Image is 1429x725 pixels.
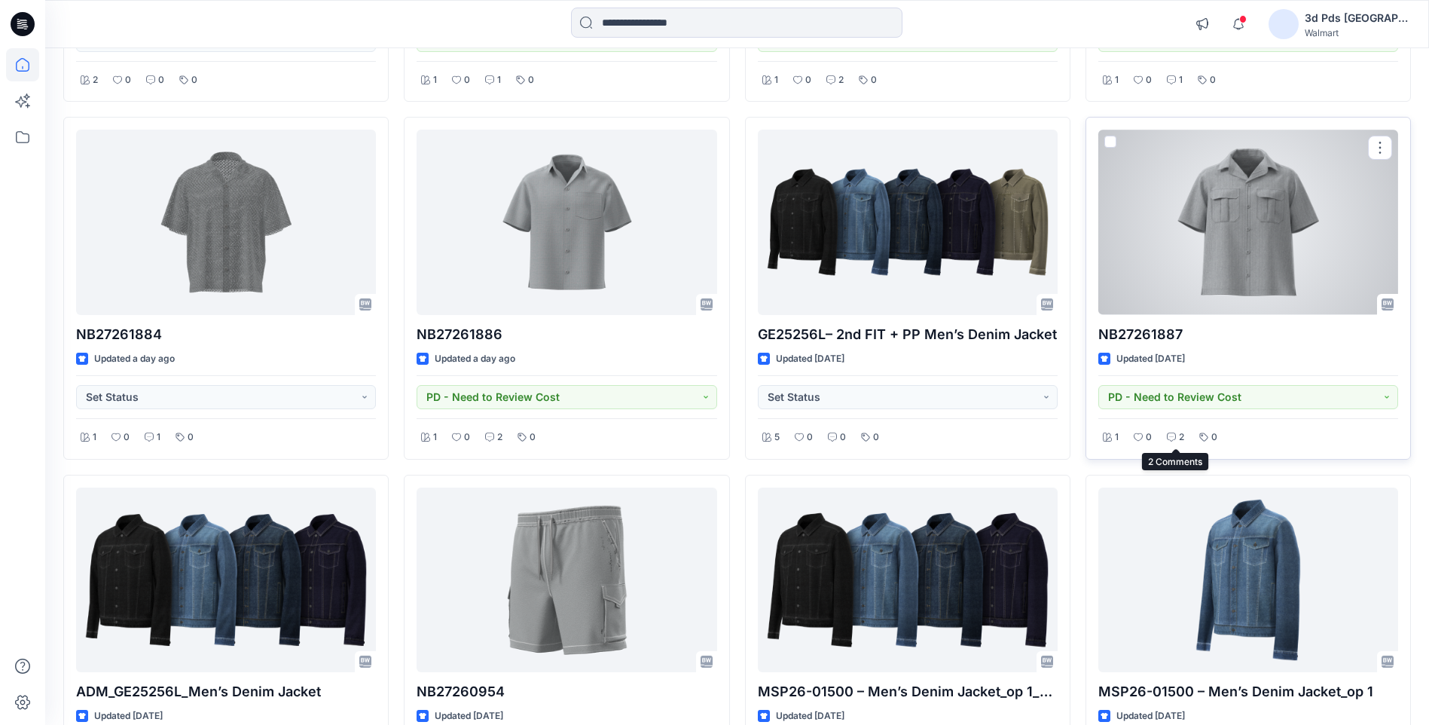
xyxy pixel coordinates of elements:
p: GE25256L– 2nd FIT + PP Men’s Denim Jacket [758,324,1058,345]
p: 2 [93,72,98,88]
p: 1 [1115,72,1119,88]
p: 5 [774,430,780,445]
p: 1 [433,72,437,88]
a: MSP26-01500 – Men’s Denim Jacket_op 1 [1098,488,1398,672]
p: Updated [DATE] [1116,351,1185,367]
p: MSP26-01500 – Men’s Denim Jacket_op 1_RECOLOR [758,681,1058,702]
div: Walmart [1305,27,1410,38]
p: 0 [158,72,164,88]
p: MSP26-01500 – Men’s Denim Jacket_op 1 [1098,681,1398,702]
p: 0 [528,72,534,88]
p: 0 [124,430,130,445]
p: Updated [DATE] [776,708,844,724]
div: 3d Pds [GEOGRAPHIC_DATA] [1305,9,1410,27]
p: 0 [1146,430,1152,445]
p: 1 [1115,430,1119,445]
p: 0 [840,430,846,445]
a: NB27261887 [1098,130,1398,314]
p: NB27261886 [417,324,716,345]
p: 1 [157,430,160,445]
p: NB27261887 [1098,324,1398,345]
p: Updated [DATE] [94,708,163,724]
a: GE25256L– 2nd FIT + PP Men’s Denim Jacket [758,130,1058,314]
p: 0 [1210,72,1216,88]
a: ADM_GE25256L_Men’s Denim Jacket [76,488,376,672]
p: NB27261884 [76,324,376,345]
p: 0 [464,72,470,88]
a: NB27261884 [76,130,376,314]
p: Updated [DATE] [776,351,844,367]
p: 0 [1146,72,1152,88]
p: 0 [125,72,131,88]
a: NB27260954 [417,488,716,672]
a: NB27261886 [417,130,716,314]
p: 0 [805,72,811,88]
p: 1 [774,72,778,88]
p: 1 [497,72,501,88]
p: Updated [DATE] [435,708,503,724]
p: 0 [188,430,194,445]
p: 0 [871,72,877,88]
p: 2 [1179,430,1184,445]
p: NB27260954 [417,681,716,702]
p: Updated a day ago [435,351,515,367]
p: 0 [807,430,813,445]
a: MSP26-01500 – Men’s Denim Jacket_op 1_RECOLOR [758,488,1058,672]
p: 0 [530,430,536,445]
p: 0 [464,430,470,445]
p: 0 [873,430,879,445]
p: Updated a day ago [94,351,175,367]
p: Updated [DATE] [1116,708,1185,724]
p: 0 [191,72,197,88]
p: 1 [1179,72,1183,88]
p: 2 [838,72,844,88]
p: 2 [497,430,502,445]
p: 0 [1211,430,1217,445]
p: 1 [433,430,437,445]
p: 1 [93,430,96,445]
img: avatar [1269,9,1299,39]
p: ADM_GE25256L_Men’s Denim Jacket [76,681,376,702]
